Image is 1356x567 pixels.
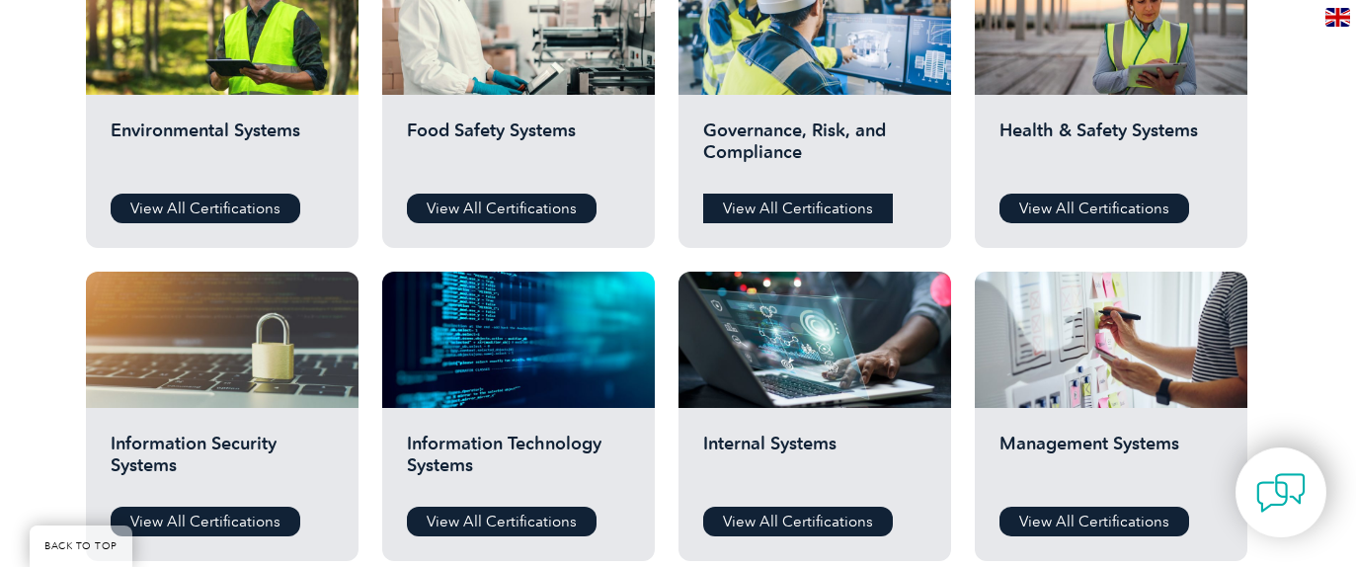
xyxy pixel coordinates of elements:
[703,194,893,223] a: View All Certifications
[111,433,334,492] h2: Information Security Systems
[999,507,1189,536] a: View All Certifications
[30,526,132,567] a: BACK TO TOP
[407,433,630,492] h2: Information Technology Systems
[407,507,597,536] a: View All Certifications
[407,120,630,179] h2: Food Safety Systems
[999,433,1223,492] h2: Management Systems
[111,120,334,179] h2: Environmental Systems
[1256,468,1306,518] img: contact-chat.png
[703,120,926,179] h2: Governance, Risk, and Compliance
[703,433,926,492] h2: Internal Systems
[999,120,1223,179] h2: Health & Safety Systems
[1325,8,1350,27] img: en
[111,194,300,223] a: View All Certifications
[703,507,893,536] a: View All Certifications
[999,194,1189,223] a: View All Certifications
[111,507,300,536] a: View All Certifications
[407,194,597,223] a: View All Certifications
